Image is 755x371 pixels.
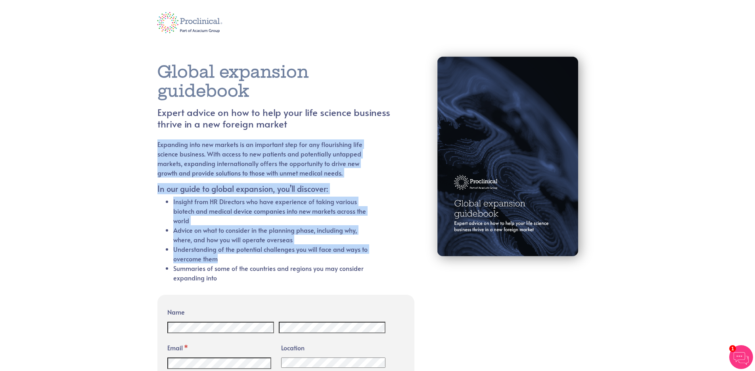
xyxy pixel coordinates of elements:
img: Chatbot [729,345,753,369]
label: Email [167,340,271,352]
h4: Expert advice on how to help your life science business thrive in a new foreign market [157,107,390,130]
select: Country [281,357,385,368]
img: logo [151,7,228,39]
input: First [167,322,274,333]
input: Last [279,322,385,333]
img: book cover [421,41,598,276]
li: Understanding of the potential challenges you will face and ways to overcome them [173,244,371,263]
legend: Location [281,340,385,352]
li: Advice on what to consider in the planning phase, including why, where, and how you will operate ... [173,225,371,244]
h5: In our guide to global expansion, you’ll discover: [157,184,371,193]
li: Insight from HR Directors who have experience of taking various biotech and medical device compan... [173,197,371,225]
legend: Name [167,305,385,316]
p: Expanding into new markets is an important step for any flourishing life science business. With a... [157,139,371,178]
h1: Global expansion guidebook [157,62,390,100]
li: Summaries of some of the countries and regions you may consider expanding into [173,263,371,282]
span: 1 [729,345,736,352]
